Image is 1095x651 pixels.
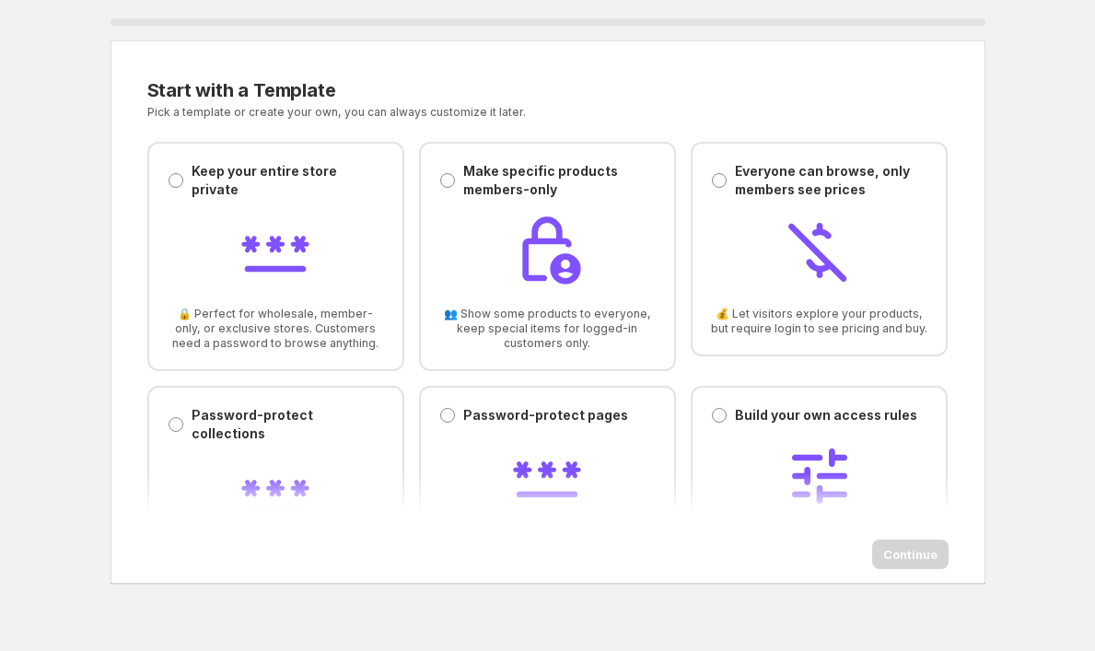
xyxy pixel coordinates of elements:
img: Build your own access rules [783,439,856,513]
span: 👥 Show some products to everyone, keep special items for logged-in customers only. [439,307,656,351]
img: Password-protect collections [239,458,312,531]
span: Start with a Template [147,79,336,101]
p: Password-protect collections [192,406,384,443]
p: Everyone can browse, only members see prices [735,162,927,199]
p: Build your own access rules [735,406,917,424]
img: Everyone can browse, only members see prices [783,214,856,287]
span: 💰 Let visitors explore your products, but require login to see pricing and buy. [711,307,927,336]
img: Keep your entire store private [239,214,312,287]
p: Keep your entire store private [192,162,384,199]
span: 🔒 Perfect for wholesale, member-only, or exclusive stores. Customers need a password to browse an... [168,307,384,351]
p: Make specific products members-only [463,162,656,199]
img: Password-protect pages [510,439,584,513]
p: Password-protect pages [463,406,628,424]
img: Make specific products members-only [510,214,584,287]
p: Pick a template or create your own, you can always customize it later. [147,105,730,120]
